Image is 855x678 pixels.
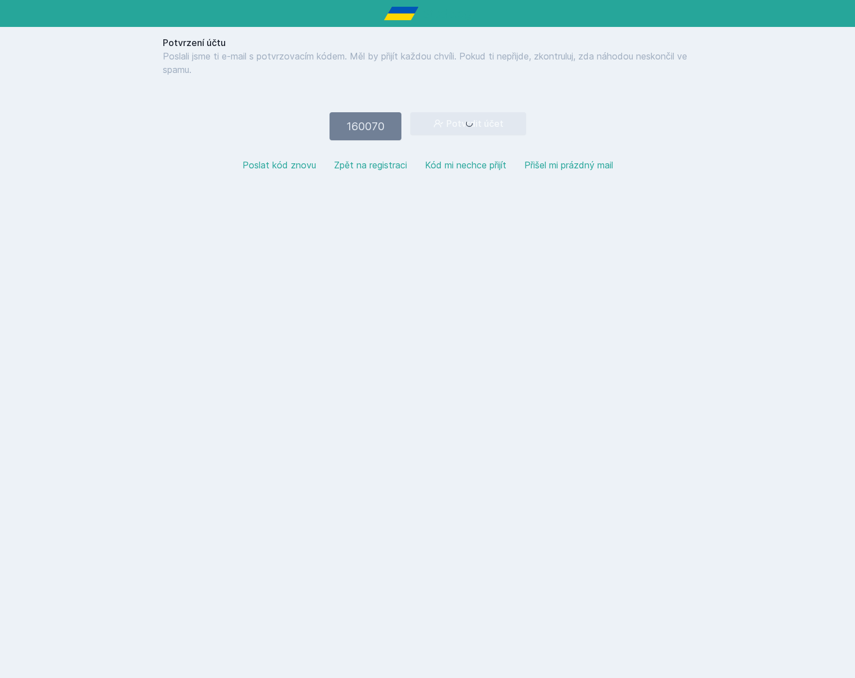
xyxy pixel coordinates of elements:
[425,158,506,172] button: Kód mi nechce přijít
[524,158,613,172] button: Přišel mi prázdný mail
[410,112,526,135] button: Potvrdit účet
[330,112,401,140] input: 123456
[163,49,693,76] p: Poslali jsme ti e-mail s potvrzovacím kódem. Měl by přijít každou chvíli. Pokud ti nepřijde, zkon...
[163,36,693,49] h1: Potvrzení účtu
[243,158,316,172] button: Poslat kód znovu
[334,158,407,172] button: Zpět na registraci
